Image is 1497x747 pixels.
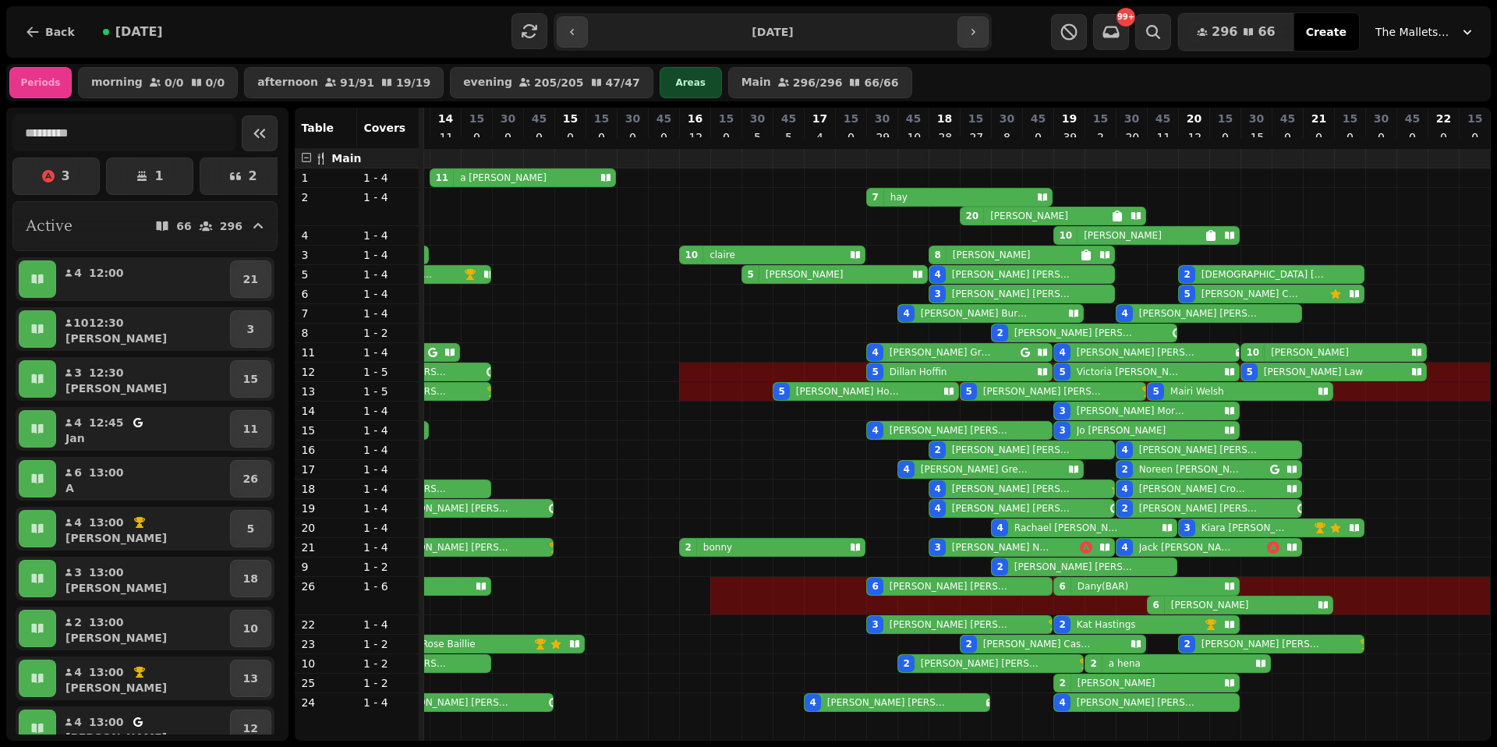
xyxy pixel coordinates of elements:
[1406,129,1418,145] p: 0
[965,385,971,398] div: 5
[340,77,374,88] p: 91 / 91
[501,111,515,126] p: 30
[65,530,167,546] p: [PERSON_NAME]
[1031,111,1046,126] p: 45
[903,307,909,320] div: 4
[73,515,83,530] p: 4
[1059,366,1065,378] div: 5
[1077,696,1197,709] p: [PERSON_NAME] [PERSON_NAME]
[741,76,771,89] p: Main
[363,122,405,134] span: Covers
[1032,129,1044,145] p: 0
[301,122,334,134] span: Table
[1117,13,1134,21] span: 99+
[243,720,258,736] p: 12
[750,111,765,126] p: 30
[363,247,413,263] p: 1 - 4
[73,415,83,430] p: 4
[230,510,271,547] button: 5
[89,664,124,680] p: 13:00
[934,541,940,554] div: 3
[728,67,912,98] button: Main296/29666/66
[73,714,83,730] p: 4
[864,77,898,88] p: 66 / 66
[165,77,184,88] p: 0 / 0
[747,268,753,281] div: 5
[903,657,909,670] div: 2
[391,541,511,554] p: [PERSON_NAME] [PERSON_NAME]
[952,541,1051,554] p: [PERSON_NAME] Noor
[439,129,451,145] p: 11
[1246,346,1259,359] div: 10
[59,260,227,298] button: 412:00
[1139,307,1259,320] p: [PERSON_NAME] [PERSON_NAME]
[301,286,351,302] p: 6
[230,260,271,298] button: 21
[809,696,816,709] div: 4
[363,306,413,321] p: 1 - 4
[230,610,271,647] button: 10
[890,346,991,359] p: [PERSON_NAME] Grant
[230,710,271,747] button: 12
[363,364,413,380] p: 1 - 5
[890,618,1010,631] p: [PERSON_NAME] [PERSON_NAME]
[89,365,124,381] p: 12:30
[230,360,271,398] button: 15
[1139,483,1247,495] p: [PERSON_NAME] Crowther
[872,580,878,593] div: 6
[1121,483,1127,495] div: 4
[1343,111,1357,126] p: 15
[1077,424,1166,437] p: Jo [PERSON_NAME]
[73,465,83,480] p: 6
[656,111,671,126] p: 45
[65,630,167,646] p: [PERSON_NAME]
[996,561,1003,573] div: 2
[1155,111,1170,126] p: 45
[1059,618,1065,631] div: 2
[59,710,227,747] button: 413:00[PERSON_NAME]
[65,680,167,696] p: [PERSON_NAME]
[657,129,670,145] p: 0
[301,345,351,360] p: 11
[65,580,167,596] p: [PERSON_NAME]
[1184,288,1190,300] div: 5
[59,360,227,398] button: 312:30[PERSON_NAME]
[1014,561,1134,573] p: [PERSON_NAME] [PERSON_NAME]
[301,228,351,243] p: 4
[243,271,258,287] p: 21
[363,345,413,360] p: 1 - 4
[1090,657,1096,670] div: 2
[1000,111,1014,126] p: 30
[1436,111,1451,126] p: 22
[606,77,640,88] p: 47 / 47
[1062,111,1077,126] p: 19
[363,189,413,205] p: 1 - 4
[1294,13,1359,51] button: Create
[782,129,795,145] p: 5
[688,111,702,126] p: 16
[844,111,858,126] p: 15
[969,129,982,145] p: 27
[983,638,1091,650] p: [PERSON_NAME] Castle
[469,111,484,126] p: 15
[89,315,124,331] p: 12:30
[1094,129,1106,145] p: 2
[220,221,242,232] p: 296
[921,307,1028,320] p: [PERSON_NAME] Burges
[968,111,983,126] p: 15
[59,660,227,697] button: 413:00[PERSON_NAME]
[1171,599,1249,611] p: [PERSON_NAME]
[1059,677,1065,689] div: 2
[872,618,878,631] div: 3
[953,249,1031,261] p: [PERSON_NAME]
[1187,129,1200,145] p: 12
[1375,129,1387,145] p: 0
[751,129,763,145] p: 5
[257,76,318,89] p: afternoon
[435,172,448,184] div: 11
[1258,26,1275,38] span: 66
[1178,13,1294,51] button: 29666
[952,268,1072,281] p: [PERSON_NAME] [PERSON_NAME]
[1374,111,1389,126] p: 30
[301,325,351,341] p: 8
